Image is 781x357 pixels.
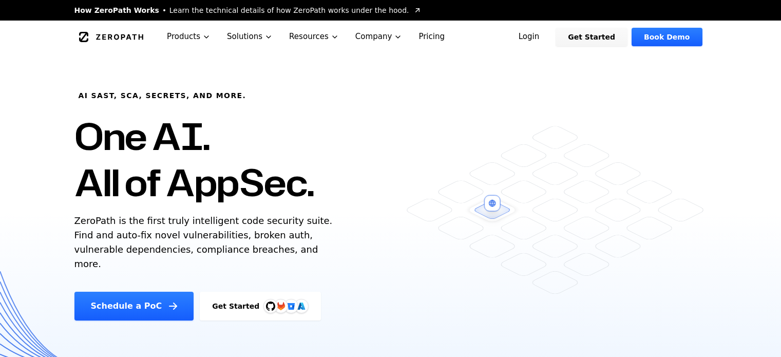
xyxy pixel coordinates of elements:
[285,300,297,312] svg: Bitbucket
[281,21,347,53] button: Resources
[266,302,275,311] img: GitHub
[74,5,422,15] a: How ZeroPath WorksLearn the technical details of how ZeroPath works under the hood.
[297,302,306,310] img: Azure
[159,21,219,53] button: Products
[271,296,291,316] img: GitLab
[74,5,159,15] span: How ZeroPath Works
[410,21,453,53] a: Pricing
[74,214,337,271] p: ZeroPath is the first truly intelligent code security suite. Find and auto-fix novel vulnerabilit...
[62,21,719,53] nav: Global
[219,21,281,53] button: Solutions
[556,28,627,46] a: Get Started
[632,28,702,46] a: Book Demo
[506,28,552,46] a: Login
[74,113,314,205] h1: One AI. All of AppSec.
[79,90,246,101] h6: AI SAST, SCA, Secrets, and more.
[169,5,409,15] span: Learn the technical details of how ZeroPath works under the hood.
[74,292,194,321] a: Schedule a PoC
[200,292,321,321] a: Get StartedGitHubGitLabAzure
[347,21,411,53] button: Company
